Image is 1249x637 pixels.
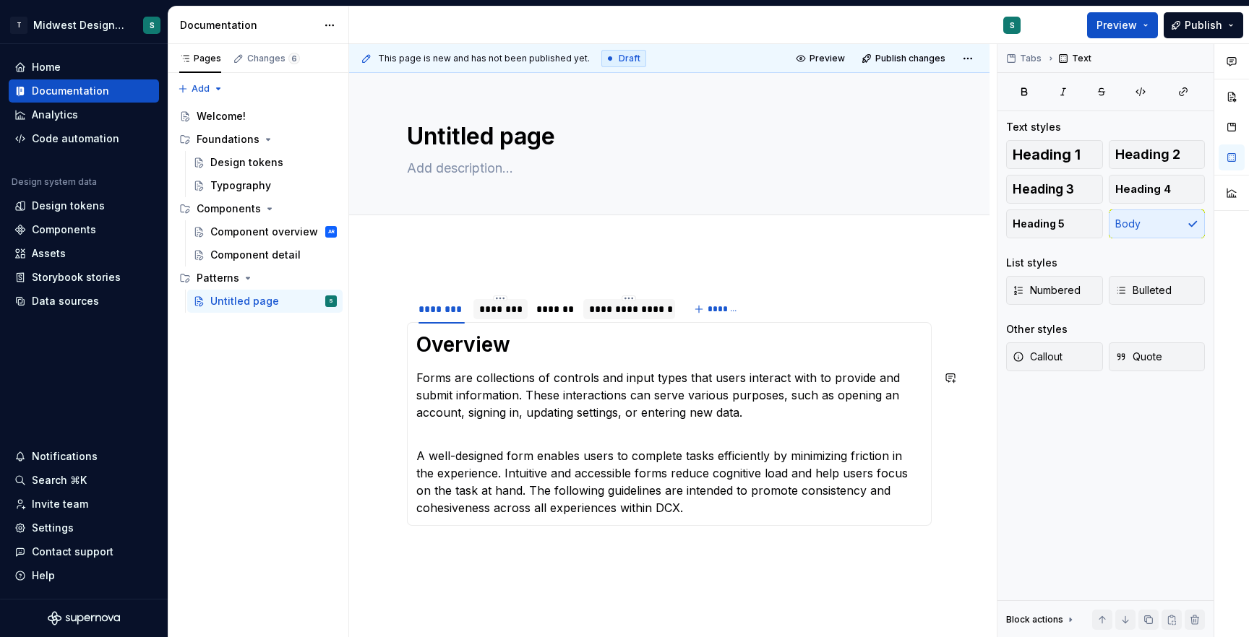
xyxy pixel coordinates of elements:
[1002,48,1048,69] button: Tabs
[32,568,55,583] div: Help
[1010,19,1015,31] div: S
[32,545,113,559] div: Contact support
[9,493,159,516] a: Invite team
[9,103,159,126] a: Analytics
[9,445,159,468] button: Notifications
[1109,276,1206,305] button: Bulleted
[9,564,159,587] button: Help
[173,105,343,128] a: Welcome!
[32,449,98,464] div: Notifications
[1006,120,1061,134] div: Text styles
[791,48,851,69] button: Preview
[210,155,283,170] div: Design tokens
[875,53,945,64] span: Publish changes
[1185,18,1222,32] span: Publish
[1096,18,1137,32] span: Preview
[1164,12,1243,38] button: Publish
[187,290,343,313] a: Untitled pageS
[9,56,159,79] a: Home
[197,132,259,147] div: Foundations
[1115,350,1162,364] span: Quote
[404,119,929,154] textarea: Untitled page
[1006,256,1057,270] div: List styles
[197,109,246,123] div: Welcome!
[192,83,210,95] span: Add
[48,611,120,625] svg: Supernova Logo
[10,17,27,34] div: T
[288,53,300,64] span: 6
[1115,147,1180,162] span: Heading 2
[210,294,279,308] div: Untitled page
[173,266,343,290] div: Patterns
[173,128,343,151] div: Foundations
[1087,12,1158,38] button: Preview
[32,60,61,74] div: Home
[187,220,343,243] a: Component overviewAR
[9,79,159,103] a: Documentation
[378,53,590,64] span: This page is new and has not been published yet.
[9,516,159,539] a: Settings
[32,473,87,487] div: Search ⌘K
[32,270,121,285] div: Storybook stories
[619,53,640,64] span: Draft
[416,369,922,421] p: Forms are collections of controls and input types that users interact with to provide and submit ...
[180,18,317,32] div: Documentation
[32,199,105,213] div: Design tokens
[1006,140,1103,169] button: Heading 1
[210,225,318,239] div: Component overview
[173,197,343,220] div: Components
[32,84,109,98] div: Documentation
[32,108,78,122] div: Analytics
[32,246,66,261] div: Assets
[416,331,922,357] h1: Overview
[416,430,922,516] p: A well-designed form enables users to complete tasks efficiently by minimizing friction in the ex...
[187,174,343,197] a: Typography
[1006,209,1103,238] button: Heading 5
[33,18,126,32] div: Midwest Design System
[1006,610,1076,630] div: Block actions
[32,131,119,146] div: Code automation
[1109,175,1206,204] button: Heading 4
[1006,342,1103,371] button: Callout
[328,225,335,239] div: AR
[210,178,271,193] div: Typography
[1013,283,1081,298] span: Numbered
[197,201,261,216] div: Components
[1020,53,1042,64] span: Tabs
[1013,182,1074,196] span: Heading 3
[210,248,301,262] div: Component detail
[9,242,159,265] a: Assets
[9,266,159,289] a: Storybook stories
[32,497,88,511] div: Invite team
[810,53,845,64] span: Preview
[1013,350,1063,364] span: Callout
[1109,140,1206,169] button: Heading 2
[1013,217,1065,231] span: Heading 5
[1115,283,1172,298] span: Bulleted
[9,540,159,563] button: Contact support
[9,194,159,217] a: Design tokens
[329,294,333,308] div: S
[9,469,159,492] button: Search ⌘K
[1006,322,1068,337] div: Other styles
[173,105,343,313] div: Page tree
[32,294,99,308] div: Data sources
[1006,175,1103,204] button: Heading 3
[9,290,159,313] a: Data sources
[1006,614,1063,625] div: Block actions
[9,127,159,150] a: Code automation
[857,48,952,69] button: Publish changes
[1013,147,1081,162] span: Heading 1
[197,271,239,285] div: Patterns
[173,79,228,99] button: Add
[187,151,343,174] a: Design tokens
[179,53,221,64] div: Pages
[12,176,97,188] div: Design system data
[247,53,300,64] div: Changes
[150,19,155,31] div: S
[1109,342,1206,371] button: Quote
[32,222,96,237] div: Components
[1006,276,1103,305] button: Numbered
[32,521,74,535] div: Settings
[9,218,159,241] a: Components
